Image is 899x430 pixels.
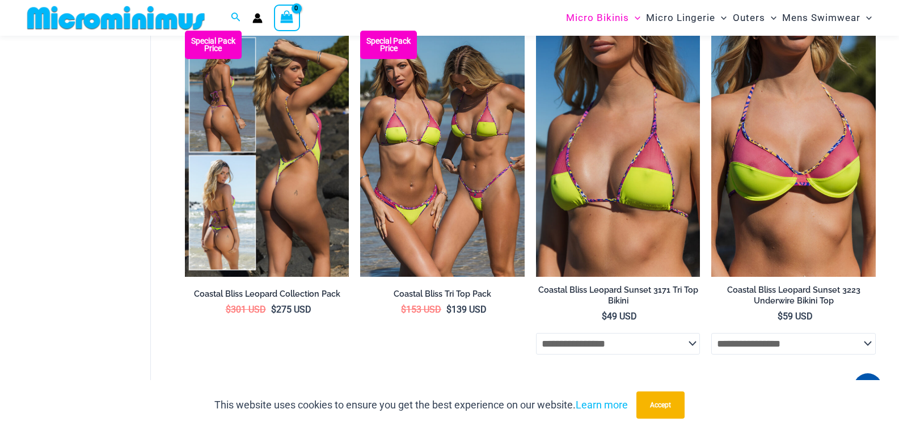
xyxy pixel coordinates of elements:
h2: Coastal Bliss Leopard Sunset 3223 Underwire Bikini Top [711,285,876,306]
img: Coastal Bliss Leopard Sunset 3171 Tri Top 01 [536,31,700,277]
span: $ [401,304,406,315]
a: Mens SwimwearMenu ToggleMenu Toggle [779,3,875,32]
a: OutersMenu ToggleMenu Toggle [730,3,779,32]
b: Special Pack Price [185,37,242,52]
span: Menu Toggle [715,3,727,32]
button: Accept [636,391,685,419]
span: Outers [733,3,765,32]
a: Coastal Bliss Leopard Collection Pack [185,289,349,303]
a: Coastal Bliss Leopard Sunset 3171 Tri Top 01Coastal Bliss Leopard Sunset 3171 Tri Top 4371 Thong ... [536,31,700,277]
a: Coastal Bliss Tri Top Pack [360,289,525,303]
img: Coastal Bliss Leopard Sunset 3223 Underwire Top 01 [711,31,876,277]
a: View Shopping Cart, empty [274,5,300,31]
h2: Coastal Bliss Leopard Sunset 3171 Tri Top Bikini [536,285,700,306]
span: $ [446,304,451,315]
span: $ [226,304,231,315]
bdi: 301 USD [226,304,266,315]
a: Learn more [576,399,628,411]
span: $ [602,311,607,322]
h2: Coastal Bliss Leopard Collection Pack [185,289,349,300]
span: Menu Toggle [765,3,776,32]
span: Mens Swimwear [782,3,860,32]
img: Coastal Bliss Leopard Sunset Tri Top Pack [360,31,525,277]
a: Coastal Bliss Leopard Sunset Tri Top Pack Coastal Bliss Leopard Sunset Tri Top Pack BCoastal Blis... [360,31,525,277]
bdi: 153 USD [401,304,441,315]
a: Coastal Bliss Leopard Sunset Collection Pack C Coastal Bliss Leopard Sunset Collection Pack BCoas... [185,31,349,277]
a: Coastal Bliss Leopard Sunset 3223 Underwire Top 01Coastal Bliss Leopard Sunset 3223 Underwire Top... [711,31,876,277]
bdi: 59 USD [778,311,813,322]
p: This website uses cookies to ensure you get the best experience on our website. [214,397,628,414]
bdi: 275 USD [271,304,311,315]
span: Micro Bikinis [566,3,629,32]
img: Coastal Bliss Leopard Sunset Collection Pack B [185,31,349,277]
a: Coastal Bliss Leopard Sunset 3171 Tri Top Bikini [536,285,700,310]
span: $ [778,311,783,322]
a: Search icon link [231,11,241,25]
a: Micro LingerieMenu ToggleMenu Toggle [643,3,729,32]
b: Special Pack Price [360,37,417,52]
span: Menu Toggle [629,3,640,32]
img: MM SHOP LOGO FLAT [23,5,209,31]
span: Menu Toggle [860,3,872,32]
a: Micro BikinisMenu ToggleMenu Toggle [563,3,643,32]
a: Account icon link [252,13,263,23]
nav: Site Navigation [562,2,876,34]
span: $ [271,304,276,315]
h2: Coastal Bliss Tri Top Pack [360,289,525,300]
bdi: 49 USD [602,311,637,322]
bdi: 139 USD [446,304,487,315]
span: Micro Lingerie [646,3,715,32]
a: Coastal Bliss Leopard Sunset 3223 Underwire Bikini Top [711,285,876,310]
